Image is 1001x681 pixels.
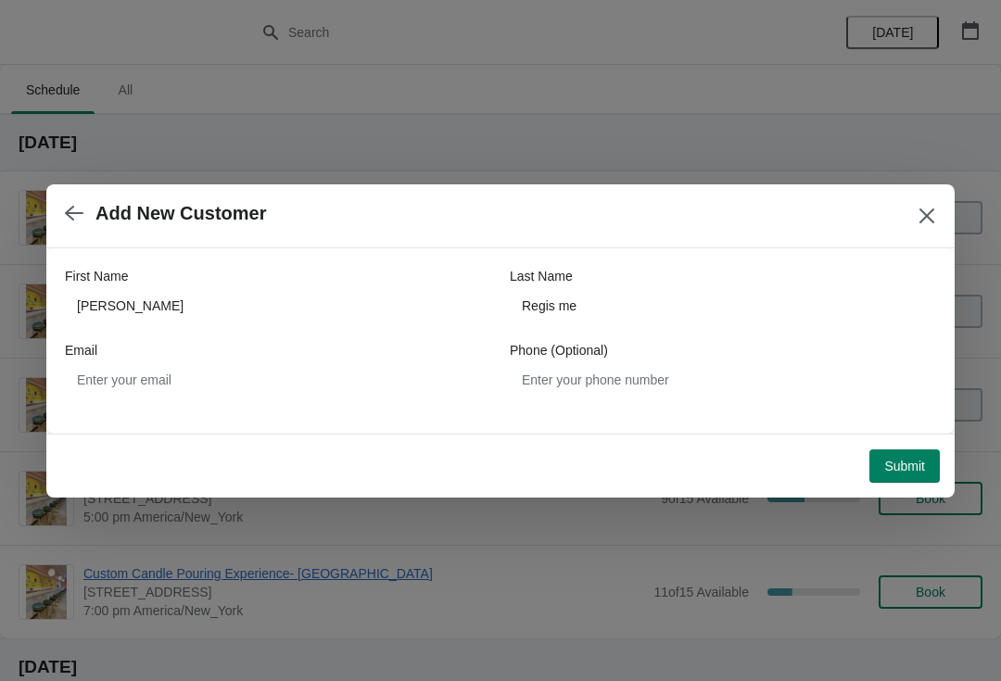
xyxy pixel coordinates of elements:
[65,363,491,397] input: Enter your email
[95,203,266,224] h2: Add New Customer
[910,199,944,233] button: Close
[510,341,608,359] label: Phone (Optional)
[65,289,491,322] input: John
[869,449,940,483] button: Submit
[510,267,573,285] label: Last Name
[65,341,97,359] label: Email
[65,267,128,285] label: First Name
[510,363,936,397] input: Enter your phone number
[884,459,925,473] span: Submit
[510,289,936,322] input: Smith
